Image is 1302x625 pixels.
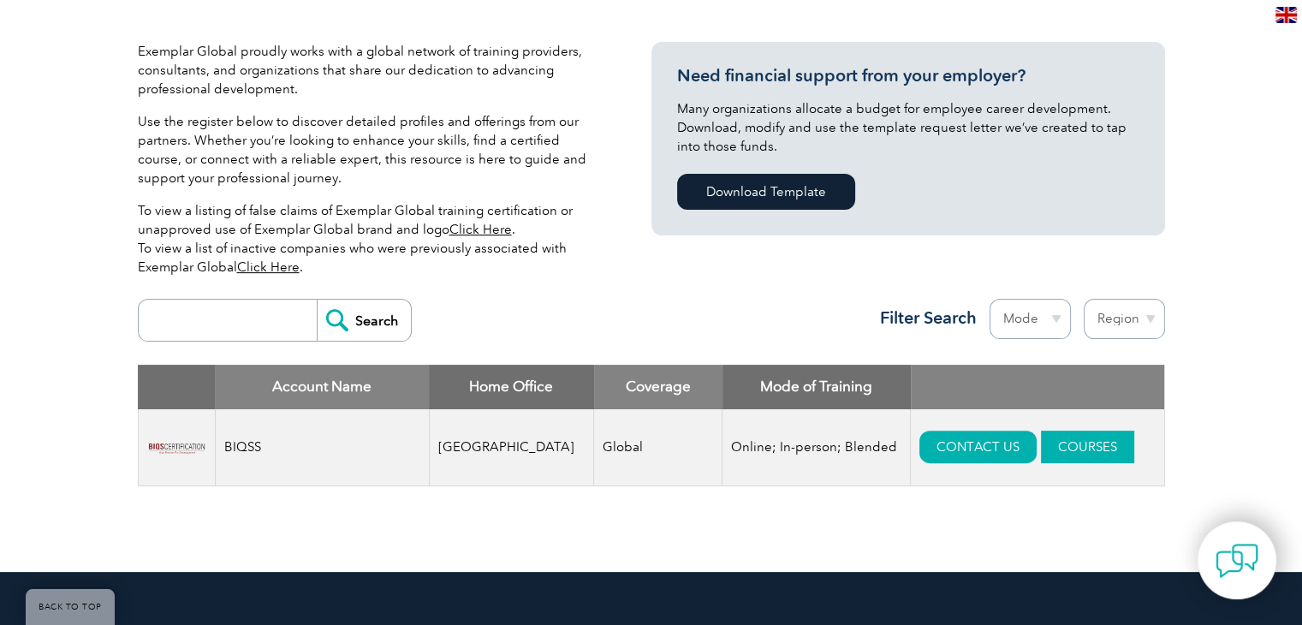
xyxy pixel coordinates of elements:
a: Download Template [677,174,855,210]
p: Many organizations allocate a budget for employee career development. Download, modify and use th... [677,99,1139,156]
th: Account Name: activate to sort column descending [215,365,429,409]
th: Home Office: activate to sort column ascending [429,365,594,409]
p: To view a listing of false claims of Exemplar Global training certification or unapproved use of ... [138,201,600,277]
td: Online; In-person; Blended [722,409,911,486]
th: : activate to sort column ascending [911,365,1164,409]
td: Global [594,409,722,486]
a: Click Here [237,259,300,275]
th: Mode of Training: activate to sort column ascending [722,365,911,409]
img: en [1275,7,1297,23]
h3: Filter Search [870,307,977,329]
a: CONTACT US [919,431,1037,463]
p: Exemplar Global proudly works with a global network of training providers, consultants, and organ... [138,42,600,98]
h3: Need financial support from your employer? [677,65,1139,86]
a: BACK TO TOP [26,589,115,625]
input: Search [317,300,411,341]
td: BIQSS [215,409,429,486]
a: Click Here [449,222,512,237]
p: Use the register below to discover detailed profiles and offerings from our partners. Whether you... [138,112,600,187]
img: 13dcf6a5-49c1-ed11-b597-0022481565fd-logo.png [147,418,206,477]
td: [GEOGRAPHIC_DATA] [429,409,594,486]
a: COURSES [1041,431,1134,463]
th: Coverage: activate to sort column ascending [594,365,722,409]
img: contact-chat.png [1216,539,1258,582]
